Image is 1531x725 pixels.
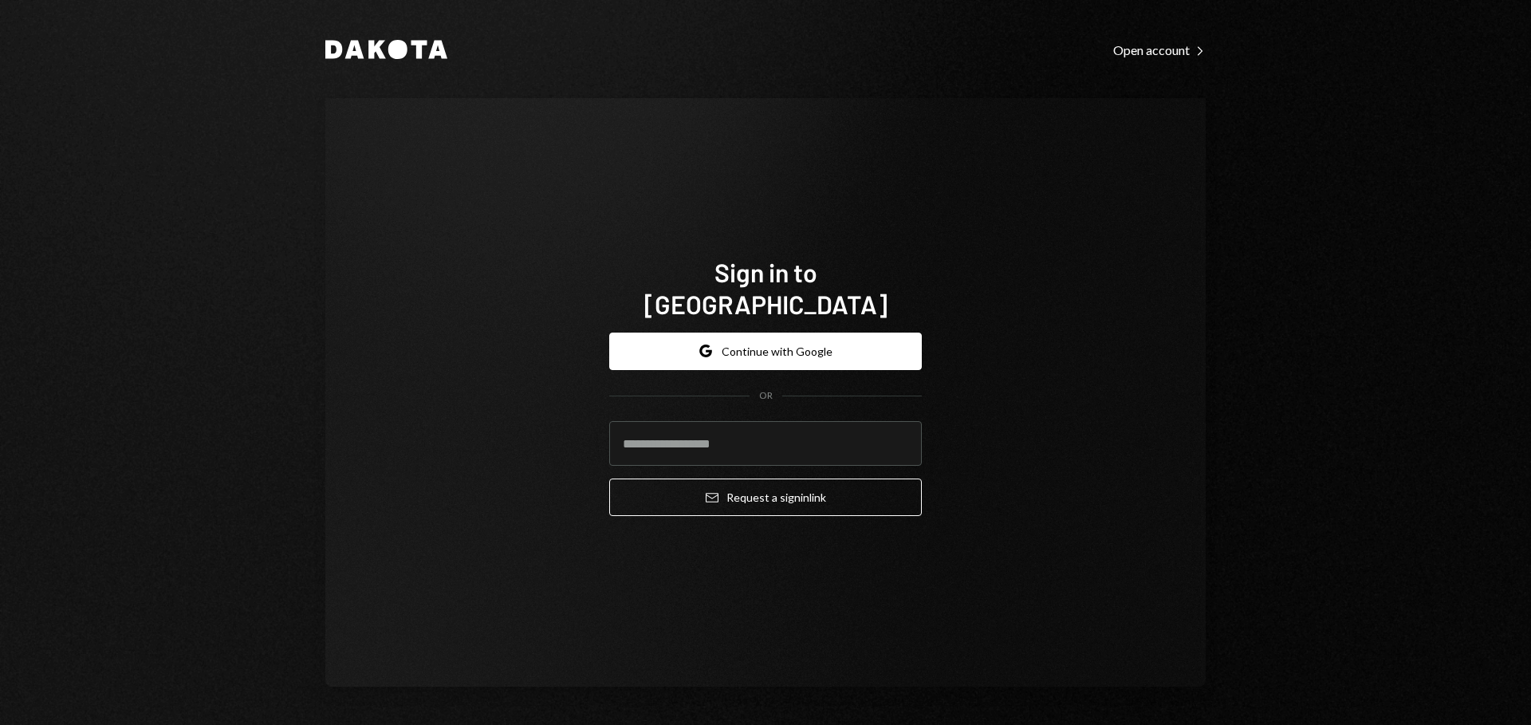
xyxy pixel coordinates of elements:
[1113,42,1206,58] div: Open account
[609,479,922,516] button: Request a signinlink
[1113,41,1206,58] a: Open account
[759,389,773,403] div: OR
[609,333,922,370] button: Continue with Google
[609,256,922,320] h1: Sign in to [GEOGRAPHIC_DATA]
